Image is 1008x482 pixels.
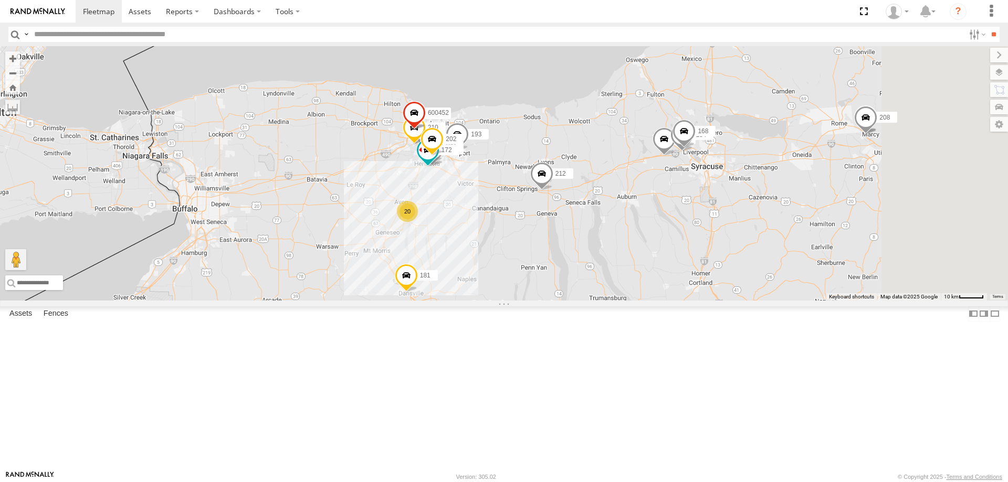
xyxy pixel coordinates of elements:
[5,66,20,80] button: Zoom out
[947,474,1002,480] a: Terms and Conditions
[397,201,418,222] div: 20
[941,293,987,301] button: Map Scale: 10 km per 44 pixels
[950,3,967,20] i: ?
[4,306,37,321] label: Assets
[879,114,890,121] span: 208
[555,170,566,177] span: 212
[880,294,938,299] span: Map data ©2025 Google
[968,306,979,322] label: Dock Summary Table to the Left
[698,127,708,135] span: 168
[5,80,20,94] button: Zoom Home
[829,293,874,301] button: Keyboard shortcuts
[990,306,1000,322] label: Hide Summary Table
[6,472,54,482] a: Visit our Website
[965,27,988,42] label: Search Filter Options
[22,27,30,42] label: Search Query
[471,131,481,138] span: 193
[442,146,452,154] span: 172
[428,109,449,116] span: 600452
[5,249,26,270] button: Drag Pegman onto the map to open Street View
[979,306,989,322] label: Dock Summary Table to the Right
[882,4,912,19] div: David Steen
[898,474,1002,480] div: © Copyright 2025 -
[446,135,456,143] span: 202
[992,295,1003,299] a: Terms
[696,131,706,138] span: 184
[38,306,73,321] label: Fences
[10,8,65,15] img: rand-logo.svg
[420,271,430,279] span: 181
[5,51,20,66] button: Zoom in
[990,117,1008,132] label: Map Settings
[5,100,20,114] label: Measure
[428,124,438,131] span: 210
[456,474,496,480] div: Version: 305.02
[944,294,959,299] span: 10 km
